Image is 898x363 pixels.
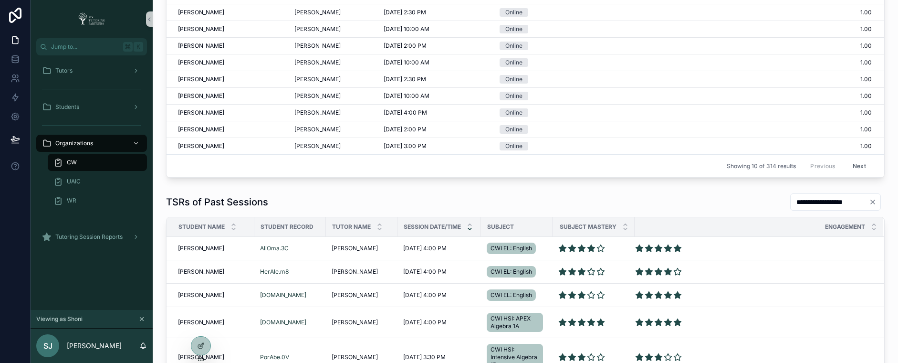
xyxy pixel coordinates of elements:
span: [DATE] 2:00 PM [384,42,427,50]
a: [DATE] 4:00 PM [403,291,475,299]
span: [PERSON_NAME] [178,353,224,361]
span: [PERSON_NAME] [178,319,224,326]
a: AliOma.3C [260,245,320,252]
span: [PERSON_NAME] [178,126,224,133]
span: [PERSON_NAME] [332,353,378,361]
a: CW [48,154,147,171]
a: [DATE] 4:00 PM [403,245,475,252]
span: [PERSON_NAME] [294,126,341,133]
div: Online [505,92,522,100]
a: [PERSON_NAME] [178,353,249,361]
span: CWI EL: English [491,268,532,276]
span: [PERSON_NAME] [332,268,378,276]
button: Jump to...K [36,38,147,55]
span: SJ [43,340,52,352]
a: PorAbe.0V [260,353,320,361]
span: [DATE] 2:00 PM [384,126,427,133]
a: AliOma.3C [260,245,289,252]
span: WR [67,197,76,204]
span: [PERSON_NAME] [178,75,224,83]
button: Clear [869,198,880,206]
span: K [135,43,142,51]
span: [PERSON_NAME] [294,9,341,16]
a: [DATE] 3:30 PM [403,353,475,361]
img: App logo [75,11,108,27]
span: [PERSON_NAME] [294,59,341,66]
span: Students [55,103,79,111]
span: Tutoring Session Reports [55,233,123,241]
a: CWI EL: English [487,241,547,256]
div: Online [505,75,522,84]
a: [DOMAIN_NAME] [260,319,320,326]
div: scrollable content [31,55,153,258]
span: [PERSON_NAME] [294,25,341,33]
span: Session Date/Time [404,223,461,231]
a: [PERSON_NAME] [178,319,249,326]
span: Tutors [55,67,73,75]
span: Organizations [55,139,93,147]
div: Online [505,142,522,150]
span: Viewing as Shoni [36,315,83,323]
a: UAIC [48,173,147,190]
div: Online [505,42,522,50]
span: 1.00 [571,92,872,100]
span: Jump to... [51,43,119,51]
a: [PERSON_NAME] [332,245,392,252]
span: [DATE] 4:00 PM [403,245,447,252]
span: [PERSON_NAME] [294,92,341,100]
span: Subject [487,223,514,231]
span: [DATE] 10:00 AM [384,25,429,33]
span: [PERSON_NAME] [332,319,378,326]
span: [DATE] 3:30 PM [403,353,446,361]
span: CWI EL: English [491,245,532,252]
span: [PERSON_NAME] [178,92,224,100]
span: [DATE] 4:00 PM [403,319,447,326]
a: [DOMAIN_NAME] [260,319,306,326]
span: [DATE] 4:00 PM [384,109,427,117]
a: [PERSON_NAME] [178,245,249,252]
span: 1.00 [571,9,872,16]
div: Online [505,58,522,67]
a: [PERSON_NAME] [332,319,392,326]
a: [PERSON_NAME] [332,268,392,276]
span: 1.00 [571,59,872,66]
a: [DATE] 4:00 PM [403,319,475,326]
a: [DATE] 4:00 PM [403,268,475,276]
span: 1.00 [571,25,872,33]
span: [PERSON_NAME] [332,245,378,252]
a: WR [48,192,147,209]
div: Online [505,25,522,33]
span: Subject Mastery [560,223,616,231]
span: Tutor Name [332,223,371,231]
span: [DATE] 2:30 PM [384,9,426,16]
span: [DATE] 3:00 PM [384,142,427,150]
span: Student Name [178,223,225,231]
a: PorAbe.0V [260,353,289,361]
span: 1.00 [571,75,872,83]
p: [PERSON_NAME] [67,341,122,351]
span: CWI EL: English [491,291,532,299]
a: [PERSON_NAME] [332,291,392,299]
a: HerAle.m8 [260,268,289,276]
span: 1.00 [571,126,872,133]
span: Engagement [825,223,865,231]
span: [PERSON_NAME] [178,268,224,276]
a: CWI EL: English [487,264,547,279]
a: CWI EL: English [487,288,547,303]
a: [DOMAIN_NAME] [260,291,306,299]
span: 1.00 [571,142,872,150]
span: [DATE] 2:30 PM [384,75,426,83]
a: Tutoring Session Reports [36,228,147,246]
span: 1.00 [571,42,872,50]
div: Online [505,125,522,134]
a: Tutors [36,62,147,79]
span: [DATE] 10:00 AM [384,92,429,100]
span: [DATE] 10:00 AM [384,59,429,66]
span: [PERSON_NAME] [178,291,224,299]
a: Students [36,98,147,116]
span: [PERSON_NAME] [178,245,224,252]
div: Online [505,108,522,117]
